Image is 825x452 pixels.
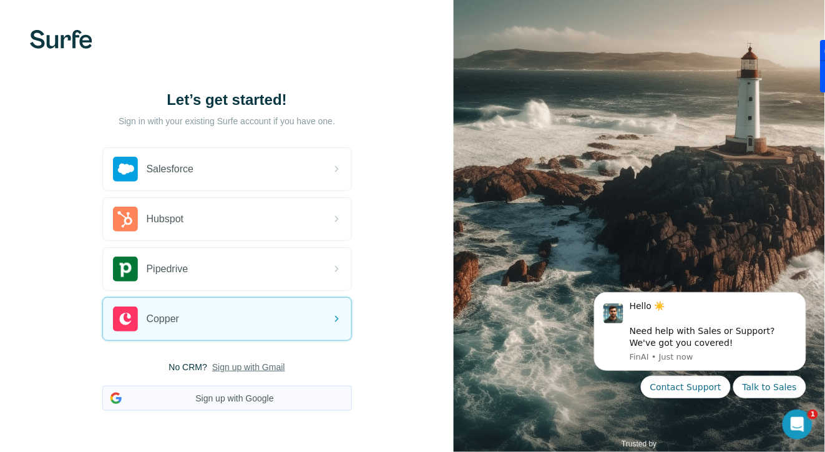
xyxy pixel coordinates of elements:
iframe: Intercom live chat [783,410,813,440]
span: No CRM? [168,361,207,373]
button: Sign up with Google [102,386,352,411]
img: salesforce's logo [113,157,138,182]
span: Copper [147,312,179,327]
p: Sign in with your existing Surfe account if you have one. [119,115,335,127]
img: pipedrive's logo [113,257,138,282]
span: Pipedrive [147,262,188,277]
iframe: Intercom notifications message [575,282,825,406]
p: Trusted by [622,438,657,450]
img: Surfe's logo [30,30,92,49]
img: hubspot's logo [113,207,138,232]
span: Salesforce [147,162,194,177]
button: Sign up with Gmail [212,361,285,373]
h1: Let’s get started! [102,90,352,110]
img: copper's logo [113,307,138,332]
span: Hubspot [147,212,184,227]
span: 1 [808,410,818,420]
